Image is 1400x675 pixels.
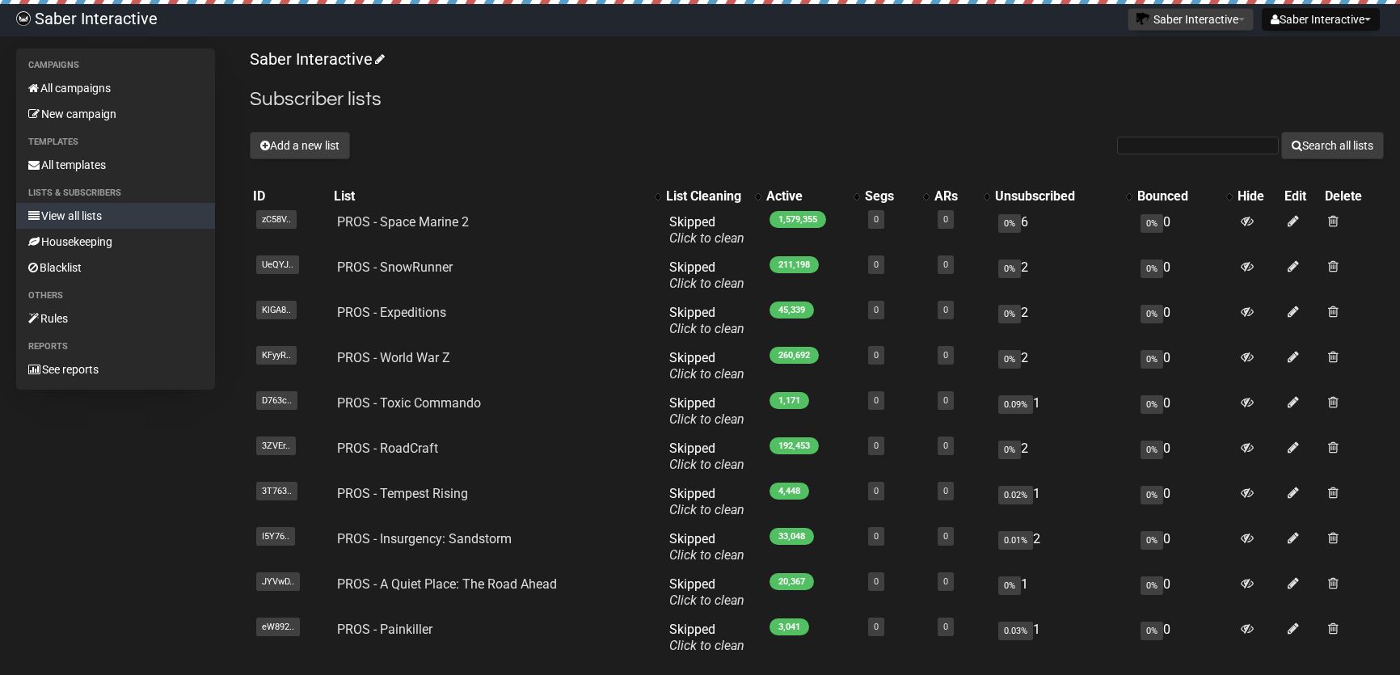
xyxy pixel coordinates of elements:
span: 0% [1141,622,1163,640]
th: ID: No sort applied, sorting is disabled [250,185,331,208]
div: Bounced [1137,188,1218,205]
th: Delete: No sort applied, sorting is disabled [1322,185,1384,208]
span: Skipped [669,214,744,246]
span: 211,198 [770,256,819,273]
span: zC58V.. [256,210,297,229]
th: Bounced: No sort applied, activate to apply an ascending sort [1134,185,1234,208]
td: 0 [1134,615,1234,660]
div: Edit [1284,188,1318,205]
img: ec1bccd4d48495f5e7d53d9a520ba7e5 [16,11,31,26]
span: Skipped [669,486,744,517]
img: 1.png [1136,12,1149,25]
li: Templates [16,133,215,152]
span: 0% [1141,441,1163,459]
th: Edit: No sort applied, sorting is disabled [1281,185,1322,208]
div: ARs [934,188,976,205]
a: 0 [874,350,879,361]
a: Housekeeping [16,229,215,255]
span: 1,579,355 [770,211,826,228]
span: 3T763.. [256,482,297,500]
a: Click to clean [669,411,744,427]
li: Reports [16,337,215,356]
a: 0 [874,214,879,225]
a: Click to clean [669,457,744,472]
th: Active: No sort applied, activate to apply an ascending sort [763,185,862,208]
a: New campaign [16,101,215,127]
th: List Cleaning: No sort applied, activate to apply an ascending sort [663,185,763,208]
td: 2 [992,434,1133,479]
span: KFyyR.. [256,346,297,365]
div: Delete [1325,188,1381,205]
div: List Cleaning [666,188,747,205]
span: 0.03% [998,622,1033,640]
td: 0 [1134,208,1234,253]
li: Campaigns [16,56,215,75]
a: Click to clean [669,638,744,653]
span: 0.01% [998,531,1033,550]
h2: Subscriber lists [250,85,1384,114]
button: Saber Interactive [1128,8,1254,31]
a: 0 [943,395,948,406]
span: Skipped [669,350,744,382]
th: ARs: No sort applied, activate to apply an ascending sort [931,185,993,208]
th: List: No sort applied, activate to apply an ascending sort [331,185,663,208]
span: Skipped [669,531,744,563]
a: 0 [943,350,948,361]
a: 0 [874,395,879,406]
span: 0% [998,350,1021,369]
th: Hide: No sort applied, sorting is disabled [1234,185,1281,208]
span: Skipped [669,622,744,653]
a: Click to clean [669,366,744,382]
span: 0% [1141,576,1163,595]
td: 2 [992,525,1133,570]
span: 1,171 [770,392,809,409]
a: 0 [943,305,948,315]
a: 0 [943,576,948,587]
td: 0 [1134,253,1234,298]
button: Saber Interactive [1262,8,1380,31]
span: 20,367 [770,573,814,590]
a: PROS - Tempest Rising [337,486,468,501]
a: PROS - Painkiller [337,622,432,637]
a: All campaigns [16,75,215,101]
span: 0% [1141,531,1163,550]
span: Skipped [669,576,744,608]
a: 0 [874,486,879,496]
a: Click to clean [669,547,744,563]
span: 260,692 [770,347,819,364]
td: 0 [1134,479,1234,525]
a: 0 [874,531,879,542]
span: 0% [998,214,1021,233]
a: 0 [943,214,948,225]
a: 0 [874,441,879,451]
td: 0 [1134,570,1234,615]
td: 2 [992,298,1133,344]
span: 33,048 [770,528,814,545]
span: 0% [1141,259,1163,278]
span: I5Y76.. [256,527,295,546]
td: 0 [1134,525,1234,570]
a: Rules [16,306,215,331]
span: Skipped [669,395,744,427]
td: 0 [1134,298,1234,344]
a: PROS - A Quiet Place: The Road Ahead [337,576,557,592]
span: 192,453 [770,437,819,454]
a: Blacklist [16,255,215,281]
td: 1 [992,389,1133,434]
span: UeQYJ.. [256,255,299,274]
a: 0 [874,576,879,587]
li: Lists & subscribers [16,184,215,203]
td: 0 [1134,434,1234,479]
a: 0 [943,531,948,542]
span: 0% [998,576,1021,595]
td: 0 [1134,389,1234,434]
span: 0% [1141,395,1163,414]
span: 4,448 [770,483,809,500]
a: 0 [943,622,948,632]
a: PROS - Expeditions [337,305,446,320]
div: List [334,188,647,205]
span: JYVwD.. [256,572,300,591]
a: 0 [943,259,948,270]
td: 1 [992,615,1133,660]
a: See reports [16,356,215,382]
